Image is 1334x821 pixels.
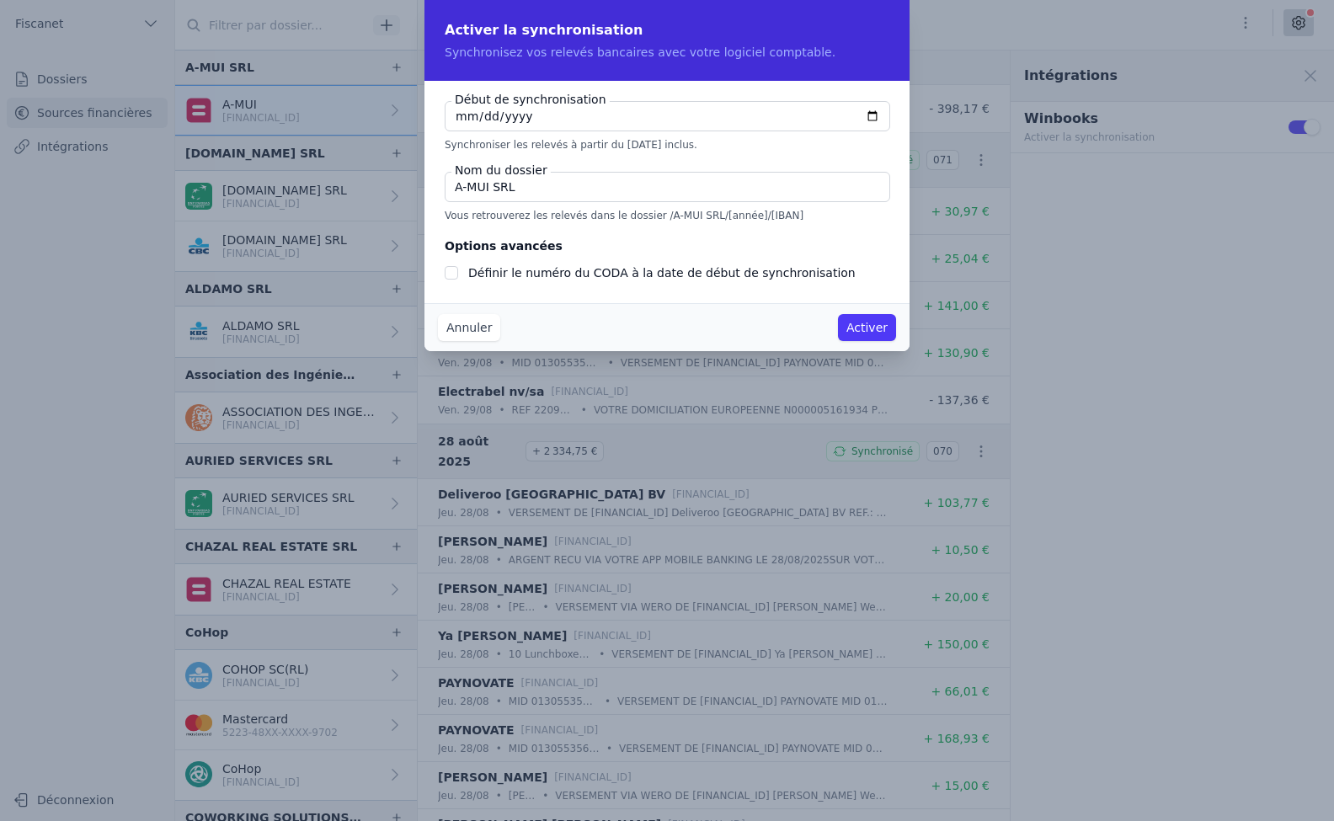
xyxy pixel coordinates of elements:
input: NOM SOCIETE [445,172,890,202]
legend: Options avancées [445,236,563,256]
p: Synchroniser les relevés à partir du [DATE] inclus. [445,138,889,152]
label: Début de synchronisation [451,91,610,108]
label: Nom du dossier [451,162,551,179]
p: Synchronisez vos relevés bancaires avec votre logiciel comptable. [445,44,889,61]
label: Définir le numéro du CODA à la date de début de synchronisation [468,266,856,280]
button: Activer [838,314,896,341]
button: Annuler [438,314,500,341]
h2: Activer la synchronisation [445,20,889,40]
p: Vous retrouverez les relevés dans le dossier /A-MUI SRL/[année]/[IBAN] [445,209,889,222]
